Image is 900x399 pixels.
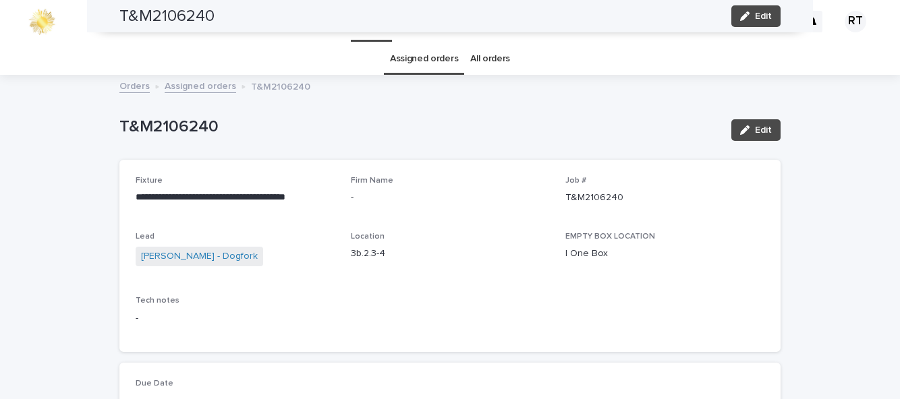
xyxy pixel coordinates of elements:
[845,11,866,32] div: RT
[351,233,385,241] span: Location
[27,8,57,35] img: 0ffKfDbyRa2Iv8hnaAqg
[390,43,458,75] a: Assigned orders
[165,78,236,93] a: Assigned orders
[141,249,258,264] a: [PERSON_NAME] - Dogfork
[565,177,586,185] span: Job #
[351,191,550,205] p: -
[731,119,781,141] button: Edit
[136,177,163,185] span: Fixture
[136,379,173,388] span: Due Date
[755,125,772,135] span: Edit
[351,177,393,185] span: Firm Name
[565,247,764,261] p: I One Box
[136,233,154,241] span: Lead
[351,247,550,261] p: 3b.2.3-4
[565,233,655,241] span: EMPTY BOX LOCATION
[251,78,310,93] p: T&M2106240
[470,43,510,75] a: All orders
[565,191,764,205] p: T&M2106240
[136,297,179,305] span: Tech notes
[119,117,721,137] p: T&M2106240
[119,78,150,93] a: Orders
[136,311,764,326] p: -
